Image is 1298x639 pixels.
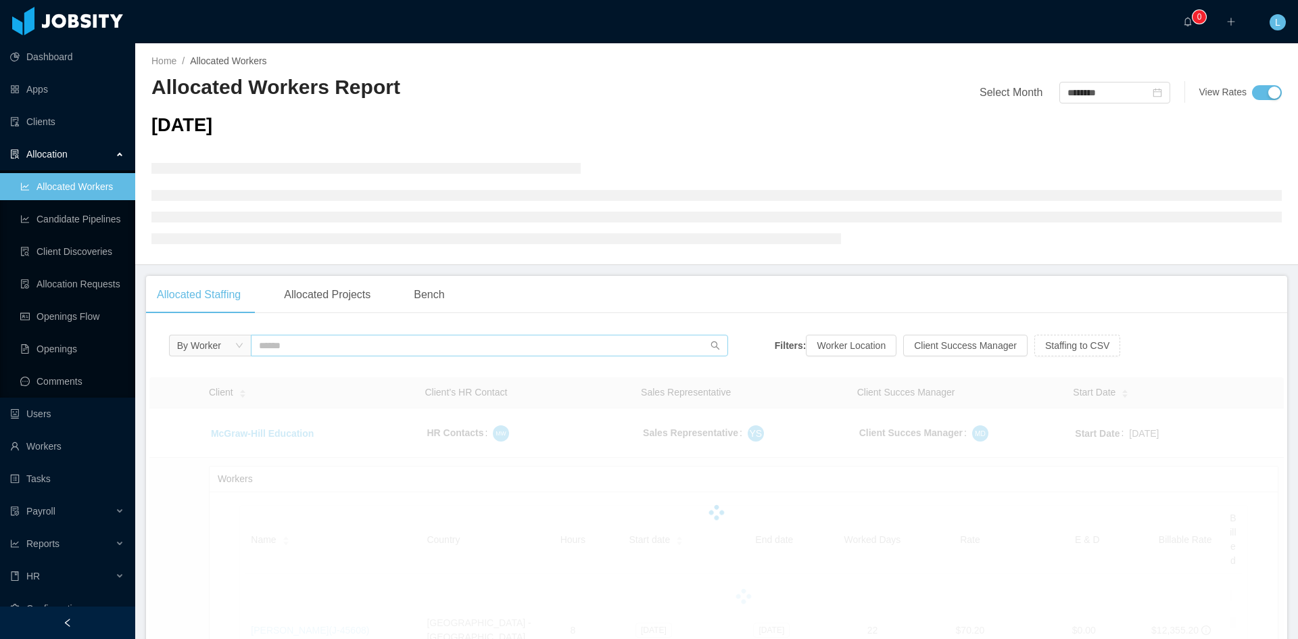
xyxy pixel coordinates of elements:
[26,603,82,614] span: Configuration
[10,43,124,70] a: icon: pie-chartDashboard
[235,341,243,351] i: icon: down
[151,114,212,135] span: [DATE]
[20,173,124,200] a: icon: line-chartAllocated Workers
[1226,17,1236,26] i: icon: plus
[10,149,20,159] i: icon: solution
[1193,10,1206,24] sup: 0
[20,368,124,395] a: icon: messageComments
[20,335,124,362] a: icon: file-textOpenings
[806,335,896,356] button: Worker Location
[711,341,720,350] i: icon: search
[980,87,1042,98] span: Select Month
[1153,88,1162,97] i: icon: calendar
[20,238,124,265] a: icon: file-searchClient Discoveries
[146,276,251,314] div: Allocated Staffing
[177,335,221,356] div: By Worker
[775,340,807,351] strong: Filters:
[182,55,185,66] span: /
[26,506,55,517] span: Payroll
[1275,14,1280,30] span: L
[20,303,124,330] a: icon: idcardOpenings Flow
[10,604,20,613] i: icon: setting
[190,55,266,66] span: Allocated Workers
[10,433,124,460] a: icon: userWorkers
[151,74,717,101] h2: Allocated Workers Report
[20,270,124,298] a: icon: file-doneAllocation Requests
[1199,87,1247,97] span: View Rates
[20,206,124,233] a: icon: line-chartCandidate Pipelines
[10,571,20,581] i: icon: book
[26,149,68,160] span: Allocation
[10,108,124,135] a: icon: auditClients
[10,400,124,427] a: icon: robotUsers
[26,538,59,549] span: Reports
[403,276,455,314] div: Bench
[26,571,40,582] span: HR
[273,276,381,314] div: Allocated Projects
[1034,335,1120,356] button: Staffing to CSV
[10,465,124,492] a: icon: profileTasks
[151,55,176,66] a: Home
[10,539,20,548] i: icon: line-chart
[10,76,124,103] a: icon: appstoreApps
[1183,17,1193,26] i: icon: bell
[10,506,20,516] i: icon: file-protect
[903,335,1028,356] button: Client Success Manager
